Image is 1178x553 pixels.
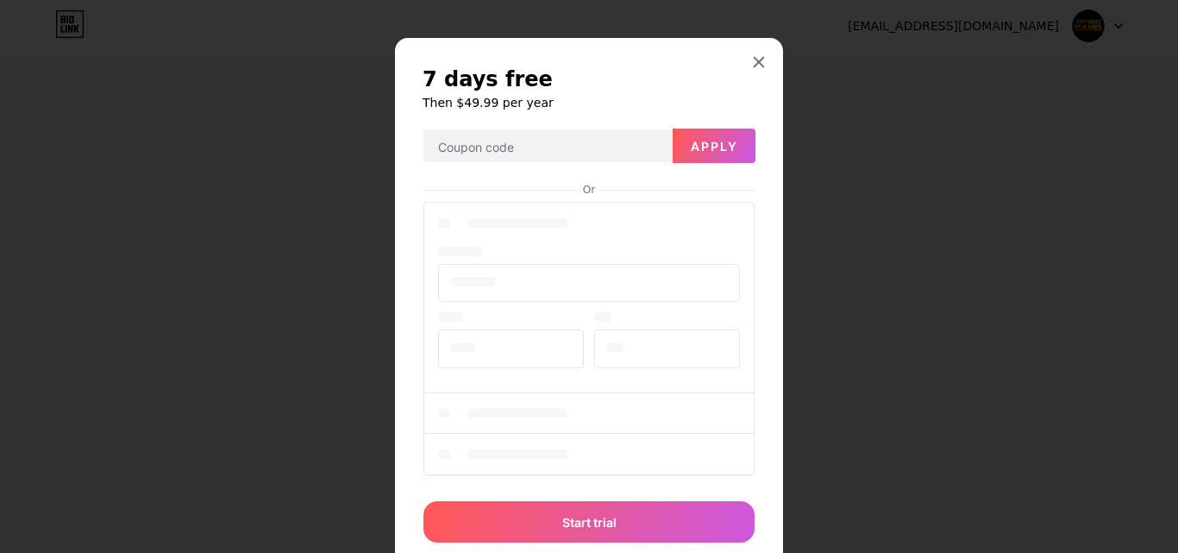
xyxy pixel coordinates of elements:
[691,139,738,154] span: Apply
[580,183,598,197] div: Or
[423,129,672,164] input: Coupon code
[423,94,755,111] h6: Then $49.99 per year
[562,513,617,531] span: Start trial
[673,129,755,163] button: Apply
[423,66,553,93] span: 7 days free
